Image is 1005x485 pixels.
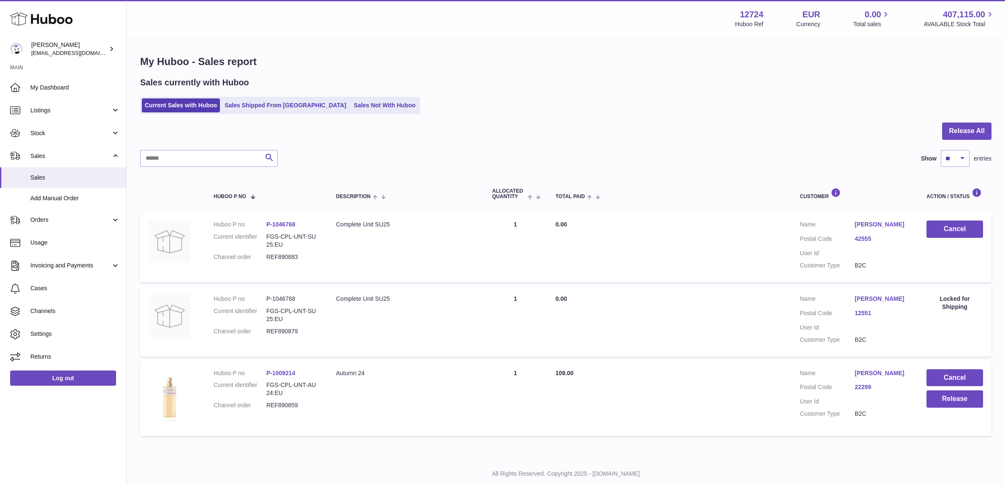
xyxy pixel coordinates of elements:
dd: B2C [855,410,910,418]
span: Settings [30,330,120,338]
dt: Customer Type [800,336,855,344]
a: 42555 [855,235,910,243]
a: Log out [10,371,116,386]
dt: User Id [800,324,855,332]
dd: B2C [855,336,910,344]
span: Sales [30,152,111,160]
div: Customer [800,188,910,199]
dt: Postal Code [800,383,855,393]
button: Cancel [926,369,983,387]
span: Total paid [555,194,585,199]
span: 0.00 [555,221,567,228]
a: [PERSON_NAME] [855,221,910,229]
dt: Current identifier [214,307,266,323]
button: Cancel [926,221,983,238]
dd: REF890859 [266,401,319,409]
img: 1725634746.png [149,369,191,425]
button: Release All [942,123,991,140]
p: All Rights Reserved. Copyright 2025 - [DOMAIN_NAME] [133,470,998,478]
span: Description [336,194,371,199]
span: AVAILABLE Stock Total [924,20,995,28]
span: Invoicing and Payments [30,262,111,270]
span: [EMAIL_ADDRESS][DOMAIN_NAME] [31,49,124,56]
dt: Channel order [214,401,266,409]
span: Add Manual Order [30,194,120,202]
dt: Customer Type [800,410,855,418]
span: My Dashboard [30,84,120,92]
a: 407,115.00 AVAILABLE Stock Total [924,9,995,28]
dt: Huboo P no [214,221,266,229]
span: 0.00 [865,9,881,20]
span: 0.00 [555,295,567,302]
div: Autumn 24 [336,369,475,377]
dd: B2C [855,262,910,270]
div: Locked for Shipping [926,295,983,311]
dd: REF890879 [266,327,319,335]
td: 1 [484,286,547,357]
dt: Huboo P no [214,295,266,303]
dt: Channel order [214,327,266,335]
img: internalAdmin-12724@internal.huboo.com [10,43,23,55]
div: [PERSON_NAME] [31,41,107,57]
dd: FGS-CPL-UNT-AU24:EU [266,381,319,397]
dt: Customer Type [800,262,855,270]
span: Cases [30,284,120,292]
dt: User Id [800,249,855,257]
span: Total sales [853,20,891,28]
strong: 12724 [740,9,764,20]
span: entries [974,155,991,163]
span: Sales [30,174,120,182]
div: Huboo Ref [735,20,764,28]
a: [PERSON_NAME] [855,295,910,303]
span: Usage [30,239,120,247]
span: Listings [30,106,111,114]
div: Action / Status [926,188,983,199]
dd: FGS-CPL-UNT-SU25:EU [266,233,319,249]
span: 407,115.00 [943,9,985,20]
dt: Postal Code [800,309,855,319]
a: P-1009214 [266,370,295,376]
span: ALLOCATED Quantity [492,188,526,199]
dd: FGS-CPL-UNT-SU25:EU [266,307,319,323]
td: 1 [484,212,547,282]
dt: Postal Code [800,235,855,245]
span: Channels [30,307,120,315]
img: no-photo.jpg [149,295,191,337]
td: 1 [484,361,547,436]
div: Complete Unit SU25 [336,221,475,229]
span: Returns [30,353,120,361]
dd: P-1046768 [266,295,319,303]
a: P-1046768 [266,221,295,228]
dt: Name [800,295,855,305]
h2: Sales currently with Huboo [140,77,249,88]
dt: Channel order [214,253,266,261]
a: Sales Not With Huboo [351,98,418,112]
a: Sales Shipped From [GEOGRAPHIC_DATA] [222,98,349,112]
span: Stock [30,129,111,137]
span: Orders [30,216,111,224]
dt: User Id [800,398,855,406]
h1: My Huboo - Sales report [140,55,991,68]
span: 109.00 [555,370,574,376]
a: [PERSON_NAME] [855,369,910,377]
span: Huboo P no [214,194,246,199]
strong: EUR [802,9,820,20]
dt: Huboo P no [214,369,266,377]
div: Currency [796,20,821,28]
dt: Current identifier [214,381,266,397]
a: 12551 [855,309,910,317]
a: Current Sales with Huboo [142,98,220,112]
dt: Current identifier [214,233,266,249]
img: no-photo.jpg [149,221,191,263]
label: Show [921,155,937,163]
a: 22299 [855,383,910,391]
dt: Name [800,221,855,231]
dd: REF890883 [266,253,319,261]
button: Release [926,390,983,408]
a: 0.00 Total sales [853,9,891,28]
div: Complete Unit SU25 [336,295,475,303]
dt: Name [800,369,855,379]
